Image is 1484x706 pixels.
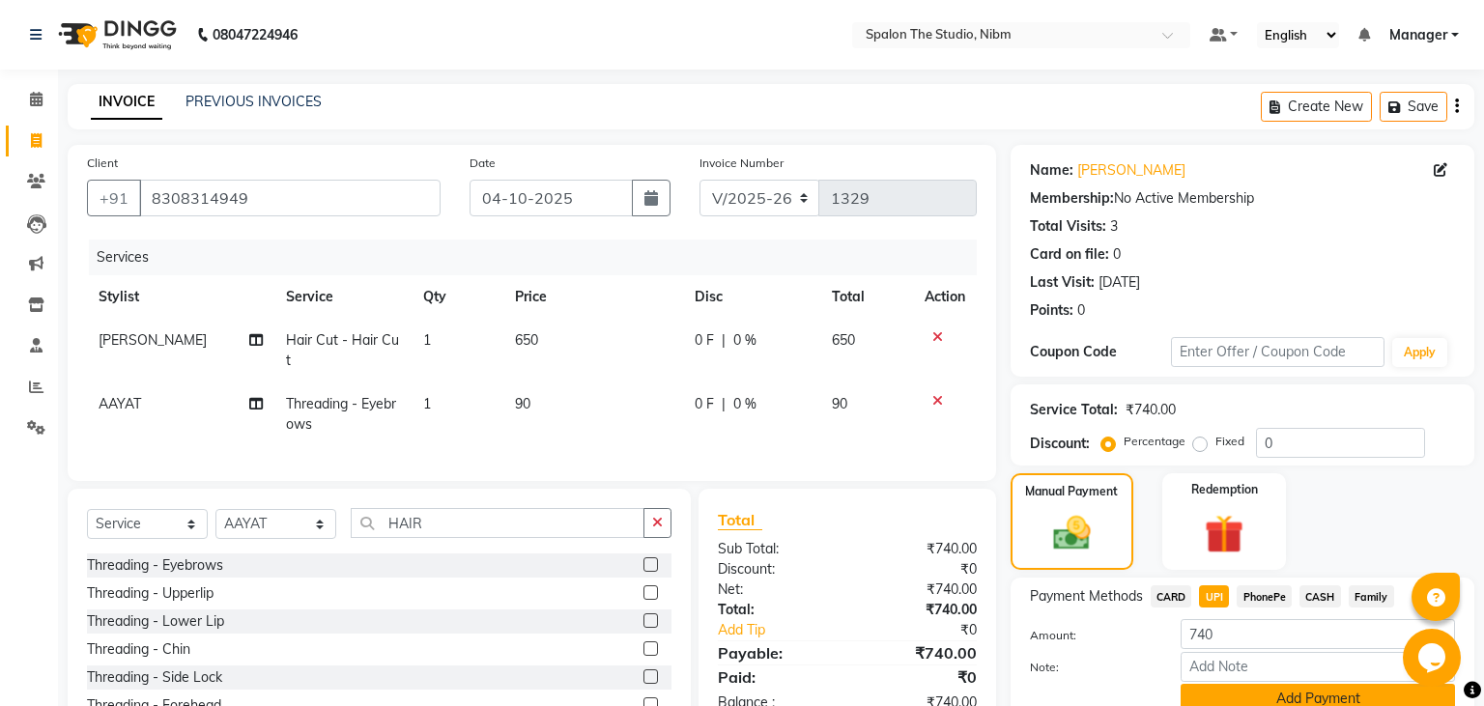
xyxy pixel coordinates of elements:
input: Search or Scan [351,508,644,538]
div: Service Total: [1030,400,1118,420]
th: Action [913,275,977,319]
div: [DATE] [1099,272,1140,293]
div: 0 [1113,244,1121,265]
th: Stylist [87,275,274,319]
input: Enter Offer / Coupon Code [1171,337,1384,367]
button: Create New [1261,92,1372,122]
label: Date [470,155,496,172]
div: 0 [1077,300,1085,321]
div: ₹0 [847,559,991,579]
div: ₹740.00 [847,641,991,664]
span: 0 % [733,394,756,414]
label: Amount: [1015,627,1167,644]
input: Add Note [1181,652,1455,682]
div: Discount: [703,559,847,579]
label: Note: [1015,659,1167,676]
input: Search by Name/Mobile/Email/Code [139,180,441,216]
label: Client [87,155,118,172]
span: 1 [423,395,431,412]
div: Paid: [703,665,847,689]
a: Add Tip [703,620,870,640]
th: Total [820,275,913,319]
div: 3 [1110,216,1118,237]
div: Threading - Eyebrows [87,555,223,576]
span: AAYAT [99,395,141,412]
span: 650 [515,331,538,349]
div: ₹740.00 [847,600,991,620]
b: 08047224946 [213,8,298,62]
span: | [722,394,726,414]
span: Hair Cut - Hair Cut [286,331,399,369]
th: Price [503,275,683,319]
span: Total [718,510,762,530]
div: Name: [1030,160,1073,181]
div: Total: [703,600,847,620]
div: Services [89,240,991,275]
div: Membership: [1030,188,1114,209]
span: 0 F [695,394,714,414]
span: 650 [832,331,855,349]
div: Card on file: [1030,244,1109,265]
button: +91 [87,180,141,216]
label: Fixed [1215,433,1244,450]
div: ₹0 [847,665,991,689]
div: Sub Total: [703,539,847,559]
a: [PERSON_NAME] [1077,160,1185,181]
label: Manual Payment [1025,483,1118,500]
div: Coupon Code [1030,342,1172,362]
div: ₹740.00 [1126,400,1176,420]
div: Threading - Chin [87,639,190,660]
label: Redemption [1191,481,1258,498]
button: Apply [1392,338,1447,367]
div: ₹0 [871,620,991,640]
button: Save [1380,92,1447,122]
div: Threading - Lower Lip [87,611,224,632]
span: [PERSON_NAME] [99,331,207,349]
span: CARD [1151,585,1192,607]
span: CASH [1299,585,1341,607]
span: 1 [423,331,431,349]
span: UPI [1199,585,1229,607]
th: Qty [412,275,503,319]
img: _gift.svg [1192,510,1256,558]
span: Manager [1389,25,1447,45]
th: Service [274,275,412,319]
span: 90 [832,395,847,412]
a: PREVIOUS INVOICES [185,93,322,110]
span: 90 [515,395,530,412]
th: Disc [683,275,820,319]
iframe: chat widget [1403,629,1465,687]
span: 0 % [733,330,756,351]
div: ₹740.00 [847,579,991,600]
a: INVOICE [91,85,162,120]
label: Invoice Number [699,155,784,172]
div: Total Visits: [1030,216,1106,237]
span: Family [1349,585,1394,607]
input: Amount [1181,619,1455,649]
div: No Active Membership [1030,188,1455,209]
div: Last Visit: [1030,272,1095,293]
span: 0 F [695,330,714,351]
div: Threading - Upperlip [87,583,214,604]
div: Threading - Side Lock [87,667,222,688]
div: Net: [703,579,847,600]
div: Payable: [703,641,847,664]
span: PhonePe [1237,585,1292,607]
span: Payment Methods [1030,586,1143,607]
div: Discount: [1030,434,1090,454]
img: _cash.svg [1042,512,1102,554]
img: logo [49,8,182,62]
span: | [722,330,726,351]
div: Points: [1030,300,1073,321]
span: Threading - Eyebrows [286,395,396,433]
label: Percentage [1124,433,1185,450]
div: ₹740.00 [847,539,991,559]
